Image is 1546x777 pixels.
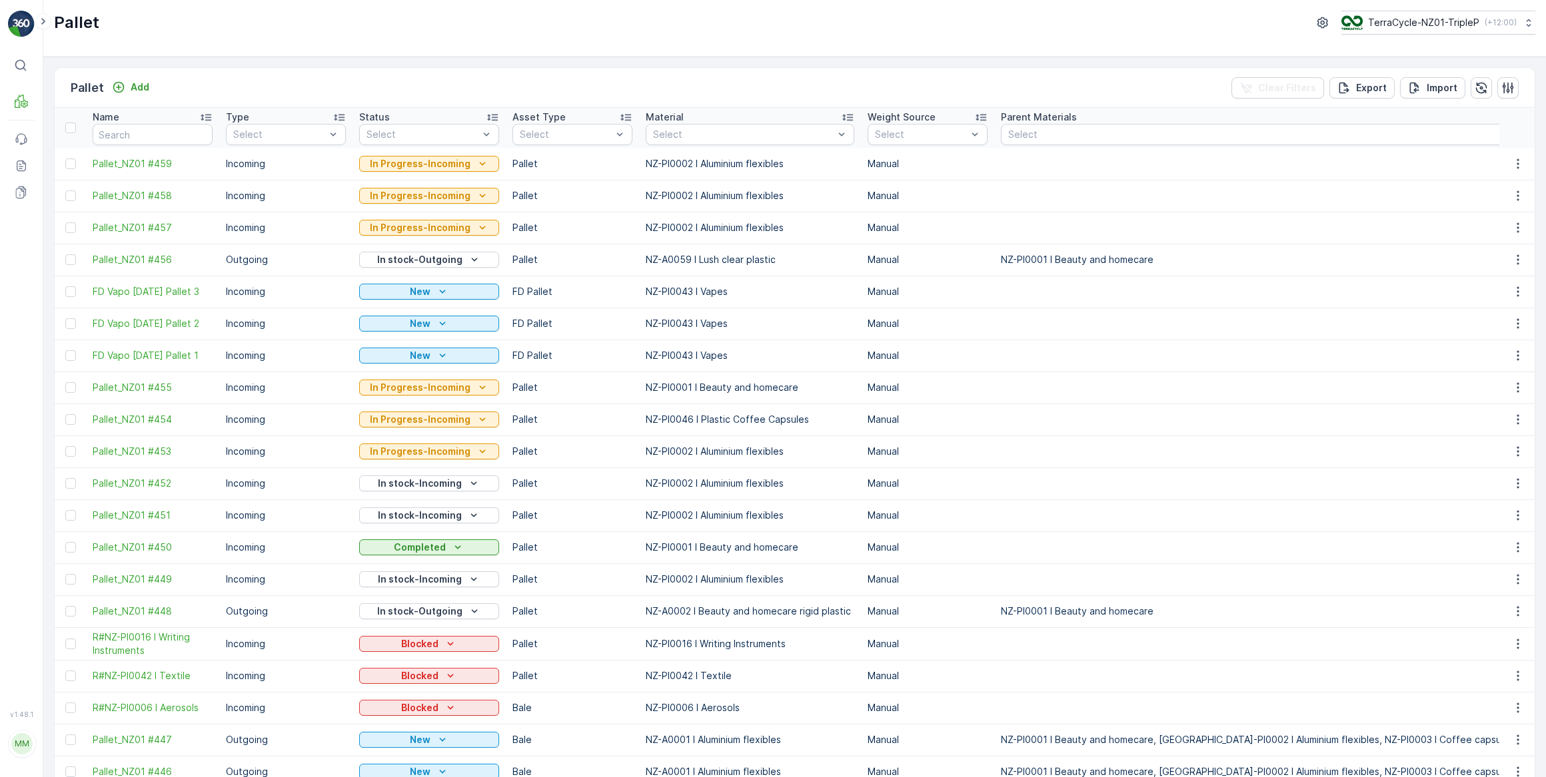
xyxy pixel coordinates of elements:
[1368,16,1479,29] p: TerraCycle-NZ01-TripleP
[93,701,213,714] a: R#NZ-PI0006 I Aerosols
[506,531,639,563] td: Pallet
[93,221,213,234] span: Pallet_NZ01 #457
[359,507,499,523] button: In stock-Incoming
[359,188,499,204] button: In Progress-Incoming
[93,189,213,202] a: Pallet_NZ01 #458
[1258,81,1316,95] p: Clear Filters
[506,467,639,499] td: Pallet
[93,285,213,298] a: FD Vapo 19.08.2025 Pallet 3
[377,605,462,618] p: In stock-Outgoing
[65,382,76,393] div: Toggle Row Selected
[861,692,994,724] td: Manual
[875,128,967,141] p: Select
[65,446,76,457] div: Toggle Row Selected
[93,317,213,330] span: FD Vapo [DATE] Pallet 2
[639,180,861,212] td: NZ-PI0002 I Aluminium flexibles
[639,660,861,692] td: NZ-PI0042 I Textile
[219,595,353,627] td: Outgoing
[506,148,639,180] td: Pallet
[370,221,470,234] p: In Progress-Incoming
[861,276,994,308] td: Manual
[639,403,861,435] td: NZ-PI0046 I Plastic Coffee Capsules
[506,435,639,467] td: Pallet
[370,445,470,458] p: In Progress-Incoming
[131,81,149,94] p: Add
[861,467,994,499] td: Manual
[219,499,353,531] td: Incoming
[506,276,639,308] td: FD Pallet
[861,212,994,244] td: Manual
[639,627,861,660] td: NZ-PI0016 I Writing Instruments
[93,381,213,394] a: Pallet_NZ01 #455
[639,148,861,180] td: NZ-PI0002 I Aluminium flexibles
[65,350,76,361] div: Toggle Row Selected
[65,254,76,265] div: Toggle Row Selected
[512,111,566,124] p: Asset Type
[378,477,462,490] p: In stock-Incoming
[639,467,861,499] td: NZ-PI0002 I Aluminium flexibles
[93,733,213,746] span: Pallet_NZ01 #447
[226,111,249,124] p: Type
[71,79,104,97] p: Pallet
[861,531,994,563] td: Manual
[219,627,353,660] td: Incoming
[359,700,499,716] button: Blocked
[93,124,213,145] input: Search
[1400,77,1465,99] button: Import
[93,157,213,170] a: Pallet_NZ01 #459
[65,190,76,201] div: Toggle Row Selected
[233,128,325,141] p: Select
[1329,77,1395,99] button: Export
[93,285,213,298] span: FD Vapo [DATE] Pallet 3
[93,253,213,266] span: Pallet_NZ01 #456
[1231,77,1324,99] button: Clear Filters
[359,252,499,268] button: In stock-Outgoing
[639,435,861,467] td: NZ-PI0002 I Aluminium flexibles
[65,222,76,233] div: Toggle Row Selected
[639,244,861,276] td: NZ-A0059 I Lush clear plastic
[93,413,213,426] a: Pallet_NZ01 #454
[219,531,353,563] td: Incoming
[219,724,353,756] td: Outgoing
[359,443,499,459] button: In Progress-Incoming
[93,631,213,657] a: R#NZ-PI0016 I Writing Instruments
[639,724,861,756] td: NZ-A0001 I Aluminium flexibles
[65,478,76,489] div: Toggle Row Selected
[65,606,76,617] div: Toggle Row Selected
[506,660,639,692] td: Pallet
[93,477,213,490] a: Pallet_NZ01 #452
[219,467,353,499] td: Incoming
[861,180,994,212] td: Manual
[359,539,499,555] button: Completed
[506,180,639,212] td: Pallet
[520,128,612,141] p: Select
[639,595,861,627] td: NZ-A0002 I Beauty and homecare rigid plastic
[8,11,35,37] img: logo
[359,636,499,652] button: Blocked
[93,445,213,458] a: Pallet_NZ01 #453
[861,403,994,435] td: Manual
[868,111,936,124] p: Weight Source
[410,285,430,298] p: New
[410,349,430,362] p: New
[219,563,353,595] td: Incoming
[65,670,76,681] div: Toggle Row Selected
[359,603,499,619] button: In stock-Outgoing
[54,12,99,33] p: Pallet
[359,111,390,124] p: Status
[65,286,76,297] div: Toggle Row Selected
[861,148,994,180] td: Manual
[401,669,438,682] p: Blocked
[861,563,994,595] td: Manual
[359,668,499,684] button: Blocked
[219,692,353,724] td: Incoming
[93,111,119,124] p: Name
[410,317,430,330] p: New
[219,308,353,340] td: Incoming
[359,284,499,300] button: New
